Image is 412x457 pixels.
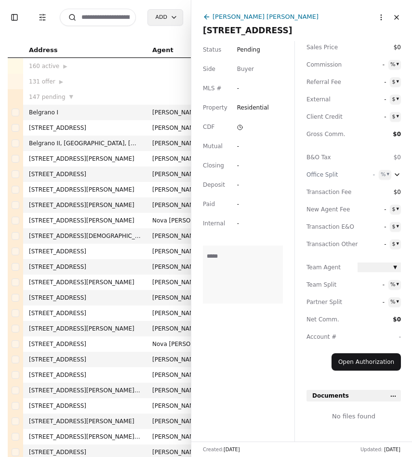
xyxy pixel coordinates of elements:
[23,305,146,321] td: [STREET_ADDRESS]
[306,187,350,197] span: Transaction Fee
[29,61,141,71] div: 160 active
[393,263,397,272] span: ▼
[23,383,146,398] td: [STREET_ADDRESS][PERSON_NAME][PERSON_NAME]
[237,180,254,190] div: -
[29,92,66,102] span: 147 pending
[203,122,215,132] span: CDF
[332,411,375,421] p: No files found
[396,112,399,121] div: ▾
[386,170,389,179] div: ▾
[358,297,385,307] span: -
[203,446,240,453] div: Created:
[396,239,399,248] div: ▾
[23,336,146,352] td: [STREET_ADDRESS]
[23,244,146,259] td: [STREET_ADDRESS]
[146,259,216,275] td: [PERSON_NAME]
[388,297,401,307] button: %
[23,105,146,120] td: Belgrano I
[384,447,400,452] span: [DATE]
[23,213,146,228] td: [STREET_ADDRESS][PERSON_NAME]
[237,83,283,93] span: -
[146,182,216,197] td: [PERSON_NAME]
[358,239,386,249] span: -
[358,187,401,197] span: $0
[306,129,350,139] span: Gross Comm.
[237,161,254,170] div: -
[306,280,350,290] span: Team Split
[237,219,254,228] div: -
[203,219,225,228] span: Internal
[23,290,146,305] td: [STREET_ADDRESS]
[306,112,350,122] span: Client Credit
[146,244,216,259] td: [PERSON_NAME]
[358,222,386,232] span: -
[312,391,349,401] span: Documents
[306,42,350,52] span: Sales Price
[393,316,401,323] span: $0
[306,332,350,342] span: Account #
[203,161,224,170] span: Closing
[146,367,216,383] td: [PERSON_NAME]
[69,93,73,101] span: ▼
[388,60,401,69] button: %
[390,95,401,104] button: $
[146,166,216,182] td: [PERSON_NAME]
[390,205,401,214] button: $
[237,103,269,112] span: Residential
[146,414,216,429] td: [PERSON_NAME] Kamali
[388,280,401,290] button: %
[306,77,350,87] span: Referral Fee
[237,64,254,74] div: Buyer
[146,275,216,290] td: [PERSON_NAME]
[146,305,216,321] td: [PERSON_NAME]
[396,205,399,213] div: ▾
[146,336,216,352] td: Nova [PERSON_NAME]
[390,112,401,122] button: $
[23,429,146,444] td: [STREET_ADDRESS][PERSON_NAME][PERSON_NAME]
[213,12,319,22] div: [PERSON_NAME] [PERSON_NAME]
[358,60,385,69] span: -
[146,429,216,444] td: [PERSON_NAME]
[203,45,221,55] span: Status
[23,352,146,367] td: [STREET_ADDRESS]
[306,60,350,69] span: Commission
[23,398,146,414] td: [STREET_ADDRESS]
[358,170,375,180] span: -
[358,112,386,122] span: -
[23,136,146,151] td: Belgrano II, [GEOGRAPHIC_DATA], [GEOGRAPHIC_DATA]
[146,321,216,336] td: [PERSON_NAME] Kamali
[358,205,386,214] span: -
[306,95,350,104] span: External
[23,228,146,244] td: [STREET_ADDRESS][DEMOGRAPHIC_DATA]
[224,447,240,452] span: [DATE]
[203,83,222,93] span: MLS #
[394,154,401,161] span: $0
[146,105,216,120] td: [PERSON_NAME]
[146,352,216,367] td: [PERSON_NAME]
[358,77,386,87] span: -
[23,197,146,213] td: [STREET_ADDRESS][PERSON_NAME]
[237,45,260,55] span: Pending
[306,263,350,272] span: Team Agent
[203,103,227,112] span: Property
[306,170,350,180] div: Office Split
[306,315,350,324] span: Net Comm.
[390,239,401,249] button: $
[306,222,350,232] span: Transaction E&O
[396,60,399,69] div: ▾
[358,95,386,104] span: -
[396,297,399,306] div: ▾
[146,290,216,305] td: [PERSON_NAME]
[237,141,254,151] div: -
[29,77,141,86] div: 131 offer
[146,213,216,228] td: Nova [PERSON_NAME]
[23,259,146,275] td: [STREET_ADDRESS]
[146,120,216,136] td: [PERSON_NAME]
[203,199,215,209] span: Paid
[146,136,216,151] td: [PERSON_NAME]
[306,239,350,249] span: Transaction Other
[390,77,401,87] button: $
[332,353,401,371] button: Open Authorization
[23,151,146,166] td: [STREET_ADDRESS][PERSON_NAME]
[23,367,146,383] td: [STREET_ADDRESS]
